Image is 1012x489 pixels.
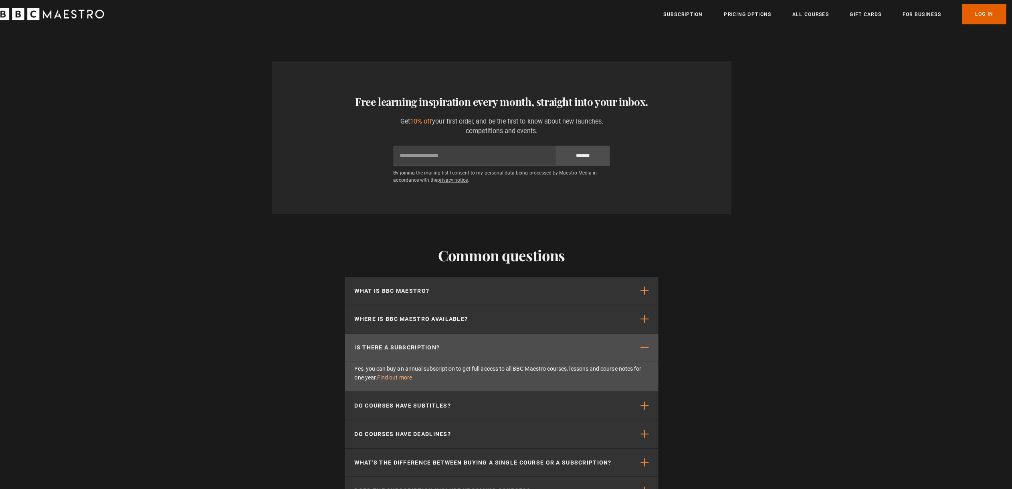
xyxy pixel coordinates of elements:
[383,371,417,377] a: Find out more
[903,10,941,18] a: For business
[794,10,830,18] a: All Courses
[285,93,727,109] h3: Free learning inspiration every month, straight into your inbox.
[667,10,705,18] a: Subscription
[667,4,1006,24] nav: Primary
[351,274,661,302] button: What is BBC Maestro?
[351,416,661,444] button: Do courses have deadlines?
[351,244,661,261] h2: Common questions
[399,168,613,182] p: By joining the mailing list I consent to my personal data being processed by Maestro Media in acc...
[360,398,456,406] p: Do courses have subtitles?
[726,10,773,18] a: Pricing Options
[351,388,661,416] button: Do courses have subtitles?
[360,454,615,463] p: What's the difference between buying a single course or a subscription?
[442,176,473,181] a: privacy notice
[360,426,456,434] p: Do courses have deadlines?
[351,444,661,472] button: What's the difference between buying a single course or a subscription?
[360,340,445,349] p: Is there a subscription?
[351,302,661,330] button: Where is BBC Maestro available?
[351,358,661,388] p: Yes, you can buy an annual subscription to get full access to all BBC Maestro courses, lessons an...
[399,116,613,135] p: Get your first order, and be the first to know about new launches, competitions and events.
[351,331,661,358] button: Is there a subscription?
[851,10,882,18] a: Gift Cards
[415,116,437,124] span: 10% off
[360,312,473,321] p: Where is BBC Maestro available?
[360,284,434,292] p: What is BBC Maestro?
[6,8,112,20] svg: BBC Maestro
[962,4,1006,24] a: Log In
